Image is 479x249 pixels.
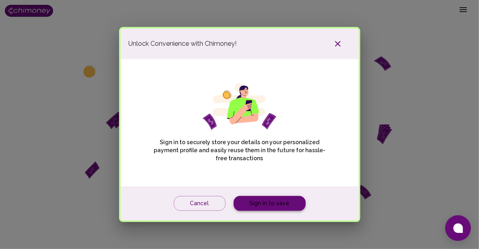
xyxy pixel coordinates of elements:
button: Open chat window [445,215,471,241]
img: girl phone svg [203,83,276,130]
span: Unlock Convenience with Chimoney! [129,39,237,49]
a: Sign in to save [234,196,306,211]
button: Cancel [174,196,226,211]
p: Sign in to securely store your details on your personalized payment profile and easily reuse them... [148,138,331,162]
